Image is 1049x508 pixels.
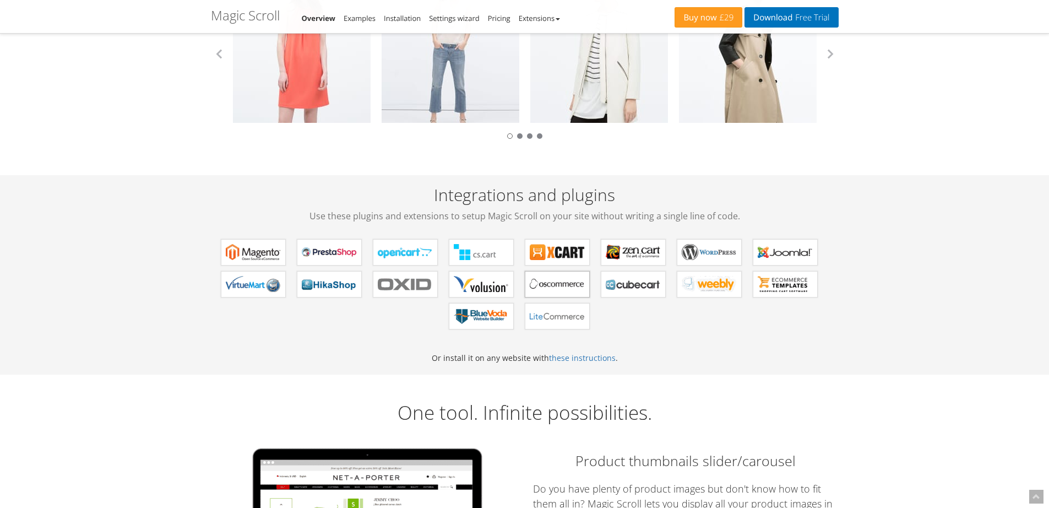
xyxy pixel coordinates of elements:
a: Magic Scroll for CubeCart [601,271,666,298]
a: Magic Scroll for WordPress [677,239,742,266]
b: Magic Scroll for VirtueMart [226,276,281,293]
b: Magic Scroll for WordPress [682,244,737,261]
b: Magic Scroll for ecommerce Templates [758,276,813,293]
a: Magic Scroll for Magento [221,239,286,266]
b: Magic Scroll for LiteCommerce [530,308,585,325]
b: Magic Scroll for Magento [226,244,281,261]
h2: Product thumbnails slider/carousel [533,451,839,471]
b: Magic Scroll for CS-Cart [454,244,509,261]
b: Magic Scroll for X-Cart [530,244,585,261]
a: Magic Scroll for Joomla [753,239,818,266]
span: Use these plugins and extensions to setup Magic Scroll on your site without writing a single line... [211,209,839,223]
a: Magic Scroll for osCommerce [525,271,590,298]
b: Magic Scroll for Zen Cart [606,244,661,261]
a: Settings wizard [429,13,480,23]
b: Magic Scroll for osCommerce [530,276,585,293]
span: Free Trial [792,13,829,22]
a: Magic Scroll for CS-Cart [449,239,514,266]
span: £29 [717,13,734,22]
a: Magic Scroll for ecommerce Templates [753,271,818,298]
a: Extensions [519,13,560,23]
a: these instructions [549,353,616,363]
a: Magic Scroll for OpenCart [373,239,438,266]
b: Magic Scroll for CubeCart [606,276,661,293]
b: Magic Scroll for PrestaShop [302,244,357,261]
b: Magic Scroll for Joomla [758,244,813,261]
a: Magic Scroll for LiteCommerce [525,303,590,329]
a: Magic Scroll for Weebly [677,271,742,298]
a: Magic Scroll for X-Cart [525,239,590,266]
h1: Magic Scroll [211,8,280,23]
h2: Integrations and plugins [211,186,839,223]
b: Magic Scroll for Volusion [454,276,509,293]
b: Magic Scroll for BlueVoda [454,308,509,325]
a: Magic Scroll for OXID [373,271,438,298]
b: Magic Scroll for OpenCart [378,244,433,261]
a: DownloadFree Trial [744,7,838,28]
a: Pricing [488,13,510,23]
h2: One tool. Infinite possibilities. [211,402,839,424]
a: Buy now£29 [675,7,742,28]
a: Examples [344,13,376,23]
a: Installation [384,13,421,23]
a: Overview [302,13,336,23]
a: Magic Scroll for Zen Cart [601,239,666,266]
div: Or install it on any website with . [211,175,839,375]
a: Magic Scroll for PrestaShop [297,239,362,266]
a: Magic Scroll for HikaShop [297,271,362,298]
b: Magic Scroll for HikaShop [302,276,357,293]
a: Magic Scroll for VirtueMart [221,271,286,298]
a: Magic Scroll for Volusion [449,271,514,298]
a: Magic Scroll for BlueVoda [449,303,514,329]
b: Magic Scroll for OXID [378,276,433,293]
b: Magic Scroll for Weebly [682,276,737,293]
